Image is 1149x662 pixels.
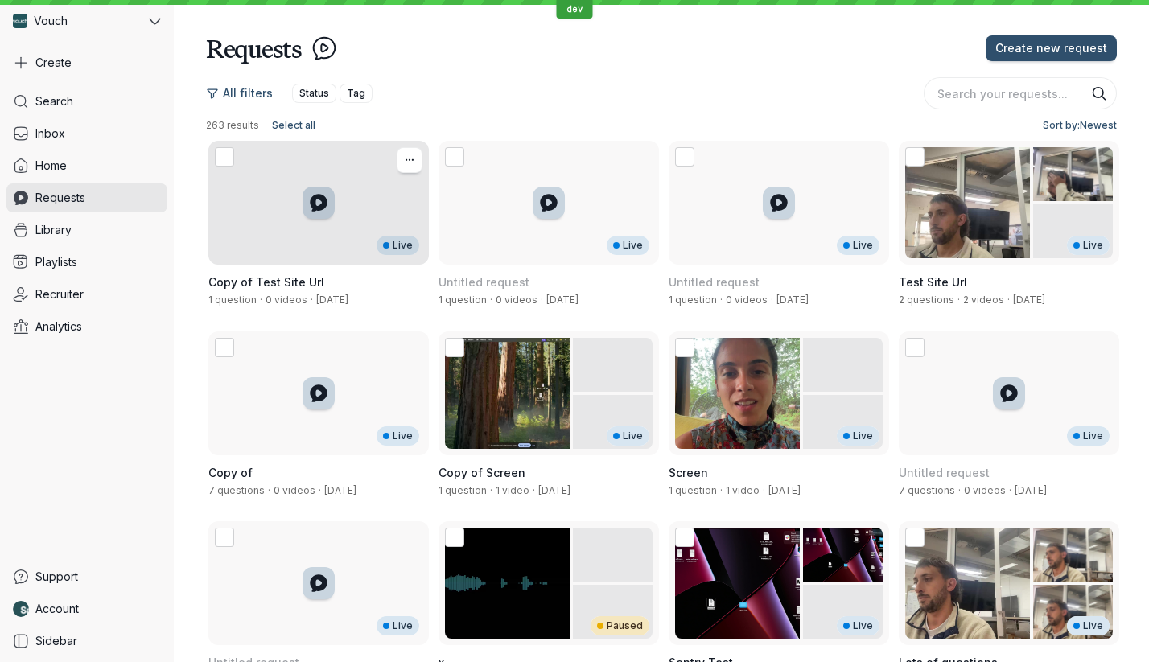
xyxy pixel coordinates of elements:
span: 0 videos [726,294,768,306]
span: 2 videos [963,294,1004,306]
span: Sort by: Newest [1043,117,1117,134]
span: Account [35,601,79,617]
a: Nathan Weinstock avatarAccount [6,594,167,623]
span: Support [35,569,78,585]
span: 1 question [669,294,717,306]
button: Select all [266,116,322,135]
span: Analytics [35,319,82,335]
span: Playlists [35,254,77,270]
span: 1 question [439,294,487,306]
span: · [529,484,538,497]
span: · [1004,294,1013,306]
span: Created by Ben [1015,484,1047,496]
span: Create [35,55,72,71]
span: · [307,294,316,306]
span: Copy of Screen [439,466,525,479]
div: Vouch [6,6,146,35]
span: · [954,294,963,306]
span: Created by Stephane [324,484,356,496]
span: Inbox [35,125,65,142]
span: Create new request [995,40,1107,56]
span: · [265,484,274,497]
span: Requests [35,190,85,206]
span: Screen [669,466,708,479]
button: Search [1091,85,1107,101]
span: 1 question [439,484,487,496]
span: 1 question [669,484,717,496]
button: Create [6,48,167,77]
span: Untitled request [669,275,760,289]
span: 0 videos [964,484,1006,496]
a: Search [6,87,167,116]
button: Vouch avatarVouch [6,6,167,35]
span: 7 questions [208,484,265,496]
span: Copy of Test Site Url [208,275,324,289]
span: Created by Nathan Weinstock [316,294,348,306]
a: Requests [6,183,167,212]
span: Created by Pro Teale [546,294,579,306]
span: 7 questions [899,484,955,496]
span: 2 questions [899,294,954,306]
a: Playlists [6,248,167,277]
span: · [487,294,496,306]
span: 1 video [496,484,529,496]
span: Untitled request [899,466,990,479]
button: All filters [206,80,282,106]
img: Nathan Weinstock avatar [13,601,29,617]
span: Tag [347,85,365,101]
span: Home [35,158,67,174]
a: Recruiter [6,280,167,309]
a: Library [6,216,167,245]
span: Sidebar [35,633,77,649]
a: Support [6,562,167,591]
span: · [257,294,266,306]
span: 0 videos [274,484,315,496]
span: 0 videos [266,294,307,306]
span: 1 video [726,484,760,496]
span: 263 results [206,119,259,132]
span: 0 videos [496,294,537,306]
span: Select all [272,117,315,134]
span: Created by Pro Teale [776,294,809,306]
span: Vouch [34,13,68,29]
span: Copy of [208,466,253,479]
h1: Requests [206,32,302,64]
span: Recruiter [35,286,84,302]
span: Library [35,222,72,238]
button: Create new request [986,35,1117,61]
span: · [487,484,496,497]
span: Created by Daniel Shein [768,484,801,496]
span: All filters [223,85,273,101]
a: Analytics [6,312,167,341]
span: Created by Pro Teale [1013,294,1045,306]
button: Status [292,84,336,103]
span: · [760,484,768,497]
span: 1 question [208,294,257,306]
a: Sidebar [6,627,167,656]
button: Tag [340,84,373,103]
span: · [717,294,726,306]
img: Vouch avatar [13,14,27,28]
span: Status [299,85,329,101]
a: Home [6,151,167,180]
a: Inbox [6,119,167,148]
span: · [955,484,964,497]
button: More actions [397,147,422,173]
span: Untitled request [439,275,529,289]
span: Created by Stephane [538,484,570,496]
span: · [315,484,324,497]
button: Sort by:Newest [1036,116,1117,135]
span: Search [35,93,73,109]
span: · [717,484,726,497]
span: · [537,294,546,306]
span: · [768,294,776,306]
input: Search your requests... [924,77,1117,109]
span: Test Site Url [899,275,967,289]
span: · [1006,484,1015,497]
